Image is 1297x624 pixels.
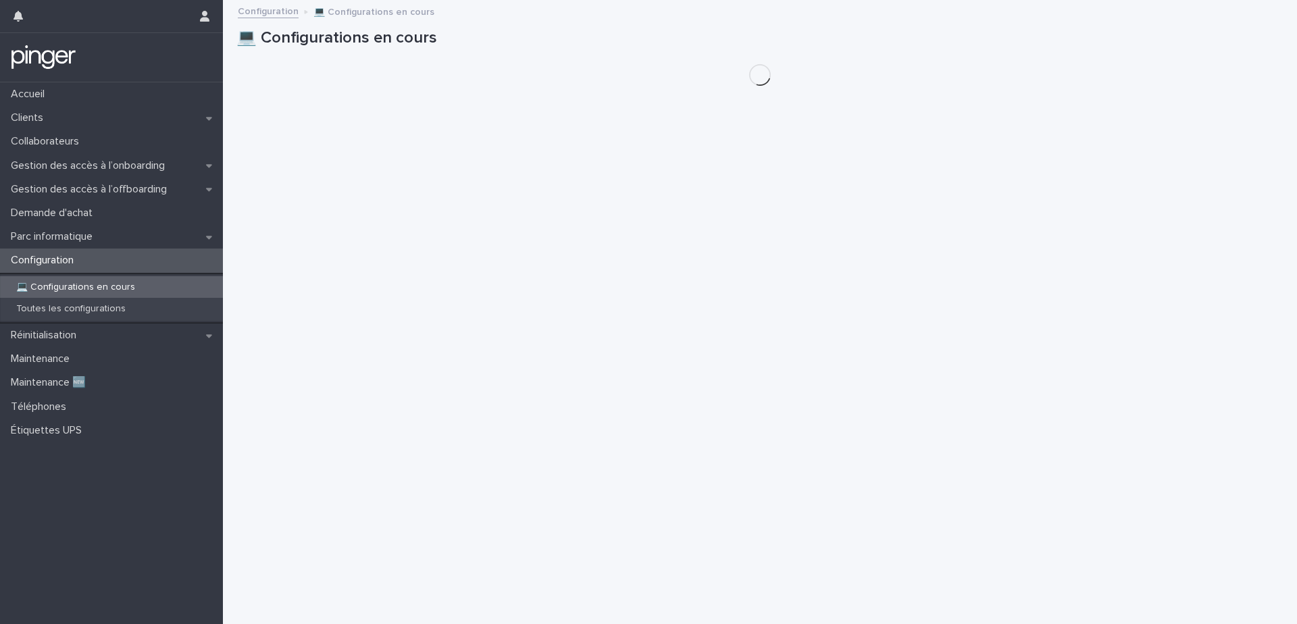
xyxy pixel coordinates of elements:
p: Gestion des accès à l’onboarding [5,159,176,172]
a: Configuration [238,3,299,18]
p: Configuration [5,254,84,267]
p: Téléphones [5,400,77,413]
p: 💻 Configurations en cours [313,3,434,18]
p: Accueil [5,88,55,101]
h1: 💻 Configurations en cours [236,28,1283,48]
p: 💻 Configurations en cours [5,282,146,293]
p: Toutes les configurations [5,303,136,315]
p: Clients [5,111,54,124]
p: Maintenance 🆕 [5,376,97,389]
p: Parc informatique [5,230,103,243]
img: mTgBEunGTSyRkCgitkcU [11,44,76,71]
p: Demande d'achat [5,207,103,219]
p: Collaborateurs [5,135,90,148]
p: Maintenance [5,353,80,365]
p: Étiquettes UPS [5,424,93,437]
p: Réinitialisation [5,329,87,342]
p: Gestion des accès à l’offboarding [5,183,178,196]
